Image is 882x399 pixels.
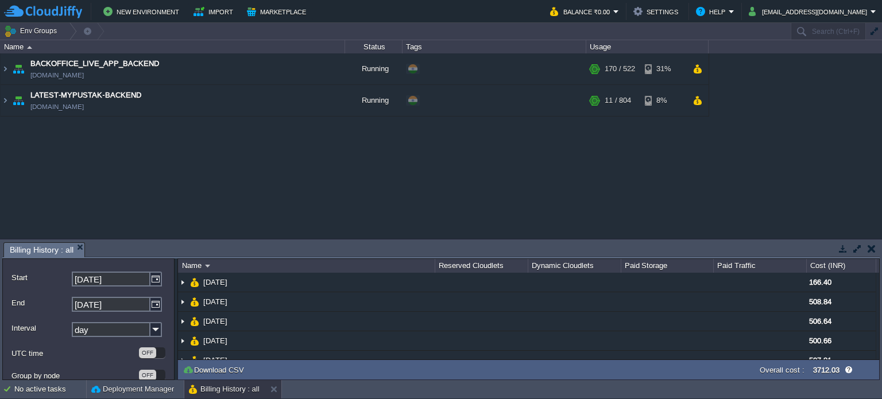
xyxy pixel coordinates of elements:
div: Name [1,40,345,53]
div: Paid Storage [622,259,714,273]
div: Cost (INR) [807,259,876,273]
div: Usage [587,40,708,53]
a: [DATE] [202,336,229,346]
div: Running [345,53,403,84]
button: Balance ₹0.00 [550,5,613,18]
label: Overall cost : [760,366,804,374]
div: 170 / 522 [605,53,635,84]
iframe: chat widget [834,353,871,388]
a: LATEST-MYPUSTAK-BACKEND [30,90,141,101]
div: Running [345,85,403,116]
img: AMDAwAAAACH5BAEAAAAALAAAAAABAAEAAAICRAEAOw== [10,53,26,84]
label: UTC time [11,347,138,359]
a: [DATE] [202,297,229,307]
button: Billing History : all [189,383,260,395]
img: AMDAwAAAACH5BAEAAAAALAAAAAABAAEAAAICRAEAOw== [190,312,199,331]
label: 3712.03 [813,366,840,374]
div: 8% [645,85,682,116]
div: Status [346,40,402,53]
img: AMDAwAAAACH5BAEAAAAALAAAAAABAAEAAAICRAEAOw== [1,53,10,84]
button: New Environment [103,5,183,18]
div: Dynamic Cloudlets [529,259,621,273]
img: AMDAwAAAACH5BAEAAAAALAAAAAABAAEAAAICRAEAOw== [190,351,199,370]
button: Deployment Manager [91,383,174,395]
a: [DATE] [202,355,229,365]
button: Help [696,5,729,18]
img: AMDAwAAAACH5BAEAAAAALAAAAAABAAEAAAICRAEAOw== [27,46,32,49]
a: [DATE] [202,277,229,287]
span: 166.40 [809,278,831,286]
button: Download CSV [183,365,247,375]
div: Name [179,259,435,273]
label: Group by node [11,370,138,382]
div: Paid Traffic [714,259,806,273]
img: AMDAwAAAACH5BAEAAAAALAAAAAABAAEAAAICRAEAOw== [178,292,187,311]
a: [DOMAIN_NAME] [30,69,84,81]
div: 11 / 804 [605,85,631,116]
span: 507.81 [809,356,831,365]
div: Reserved Cloudlets [436,259,528,273]
label: Start [11,272,71,284]
button: Env Groups [4,23,61,39]
button: Settings [633,5,682,18]
button: [EMAIL_ADDRESS][DOMAIN_NAME] [749,5,871,18]
button: Marketplace [247,5,310,18]
span: Billing History : all [10,243,73,257]
img: AMDAwAAAACH5BAEAAAAALAAAAAABAAEAAAICRAEAOw== [178,273,187,292]
span: 508.84 [809,297,831,306]
img: CloudJiffy [4,5,82,19]
img: AMDAwAAAACH5BAEAAAAALAAAAAABAAEAAAICRAEAOw== [190,331,199,350]
img: AMDAwAAAACH5BAEAAAAALAAAAAABAAEAAAICRAEAOw== [178,331,187,350]
img: AMDAwAAAACH5BAEAAAAALAAAAAABAAEAAAICRAEAOw== [205,265,210,268]
div: 31% [645,53,682,84]
label: End [11,297,71,309]
img: AMDAwAAAACH5BAEAAAAALAAAAAABAAEAAAICRAEAOw== [190,292,199,311]
img: AMDAwAAAACH5BAEAAAAALAAAAAABAAEAAAICRAEAOw== [178,351,187,370]
span: 506.64 [809,317,831,326]
a: [DOMAIN_NAME] [30,101,84,113]
img: AMDAwAAAACH5BAEAAAAALAAAAAABAAEAAAICRAEAOw== [178,312,187,331]
button: Import [194,5,237,18]
img: AMDAwAAAACH5BAEAAAAALAAAAAABAAEAAAICRAEAOw== [10,85,26,116]
div: Tags [403,40,586,53]
div: OFF [139,370,156,381]
div: No active tasks [14,380,86,398]
a: [DATE] [202,316,229,326]
img: AMDAwAAAACH5BAEAAAAALAAAAAABAAEAAAICRAEAOw== [1,85,10,116]
span: 500.66 [809,336,831,345]
img: AMDAwAAAACH5BAEAAAAALAAAAAABAAEAAAICRAEAOw== [190,273,199,292]
a: BACKOFFICE_LIVE_APP_BACKEND [30,58,159,69]
label: Interval [11,322,71,334]
div: OFF [139,347,156,358]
